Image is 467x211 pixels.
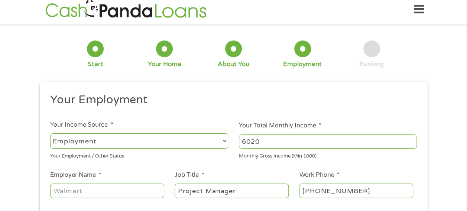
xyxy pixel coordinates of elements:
input: 1800 [239,134,417,149]
label: Employer Name [50,171,101,179]
label: Your Income Source [50,121,113,129]
div: Banking [359,60,384,68]
h2: Your Employment [50,92,411,107]
div: Monthly Gross Income (Min 1000) [239,150,417,160]
label: Job Title [175,171,204,179]
input: (231) 754-4010 [299,184,413,198]
div: About You [218,60,249,68]
div: Employment [283,60,322,68]
div: Start [88,60,103,68]
input: Walmart [50,184,164,198]
label: Work Phone [299,171,339,179]
input: Cashier [175,184,288,198]
div: Your Home [148,60,181,68]
label: Your Total Monthly Income [239,122,321,130]
div: Your Employment / Other Status [50,150,228,160]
